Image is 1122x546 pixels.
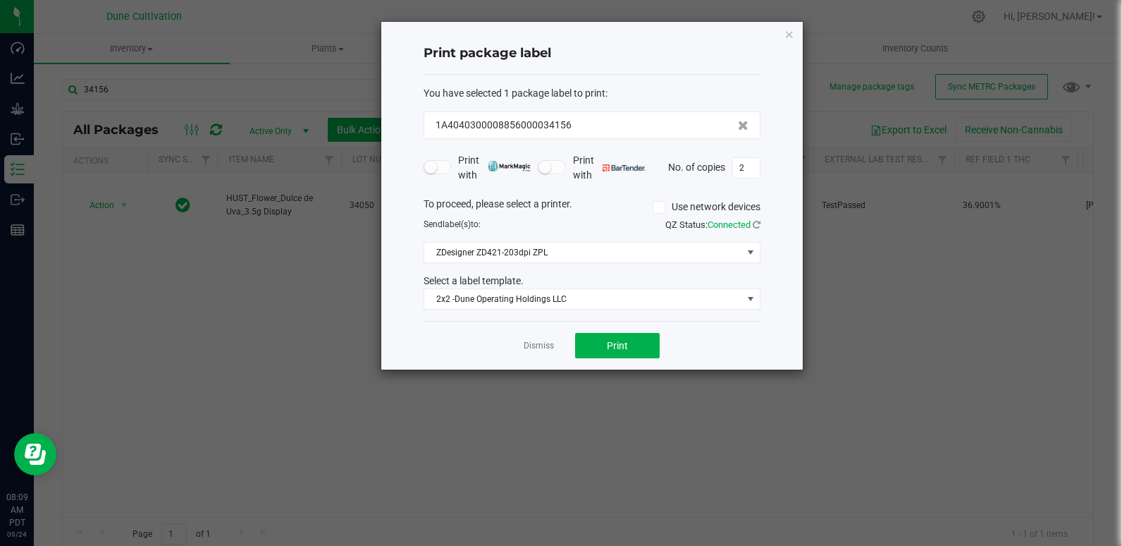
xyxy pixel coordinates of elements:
button: Print [575,333,660,358]
span: Print with [458,153,531,183]
span: Connected [708,219,751,230]
img: mark_magic_cybra.png [488,161,531,171]
label: Use network devices [653,200,760,214]
span: 2x2 -Dune Operating Holdings LLC [424,289,742,309]
span: label(s) [443,219,471,229]
h4: Print package label [424,44,760,63]
div: To proceed, please select a printer. [413,197,771,218]
span: ZDesigner ZD421-203dpi ZPL [424,243,742,262]
span: Print with [573,153,646,183]
span: 1A4040300008856000034156 [436,118,572,133]
div: : [424,86,760,101]
a: Dismiss [524,340,554,352]
div: Select a label template. [413,274,771,289]
span: No. of copies [668,161,725,172]
img: bartender.png [603,164,646,171]
iframe: Resource center [14,433,56,475]
span: Print [607,340,628,351]
span: You have selected 1 package label to print [424,87,605,99]
span: Send to: [424,219,481,229]
span: QZ Status: [665,219,760,230]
